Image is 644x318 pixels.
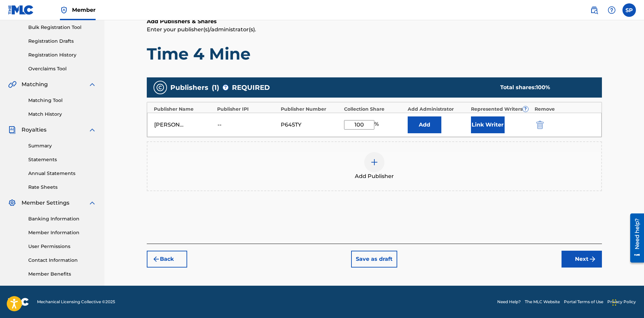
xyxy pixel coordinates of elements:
[147,26,602,34] p: Enter your publisher(s)/administrator(s).
[22,126,46,134] span: Royalties
[28,271,96,278] a: Member Benefits
[28,65,96,72] a: Overclaims Tool
[588,255,597,263] img: f7272a7cc735f4ea7f67.svg
[370,158,378,166] img: add
[587,3,601,17] a: Public Search
[612,292,616,313] div: Drag
[8,126,16,134] img: Royalties
[28,170,96,177] a: Annual Statements
[147,44,602,64] h1: Time 4 Mine
[217,106,277,113] div: Publisher IPI
[28,142,96,149] a: Summary
[28,97,96,104] a: Matching Tool
[8,80,16,89] img: Matching
[622,3,636,17] div: User Menu
[500,83,588,92] div: Total shares:
[28,38,96,45] a: Registration Drafts
[28,184,96,191] a: Rate Sheets
[536,84,550,91] span: 100 %
[523,106,528,112] span: ?
[564,299,603,305] a: Portal Terms of Use
[60,6,68,14] img: Top Rightsholder
[525,299,560,305] a: The MLC Website
[8,5,34,15] img: MLC Logo
[88,80,96,89] img: expand
[536,121,544,129] img: 12a2ab48e56ec057fbd8.svg
[22,199,69,207] span: Member Settings
[8,298,29,306] img: logo
[408,116,441,133] button: Add
[607,299,636,305] a: Privacy Policy
[608,6,616,14] img: help
[28,24,96,31] a: Bulk Registration Tool
[88,126,96,134] img: expand
[535,106,595,113] div: Remove
[72,6,96,14] span: Member
[28,243,96,250] a: User Permissions
[471,116,505,133] button: Link Writer
[281,106,341,113] div: Publisher Number
[497,299,521,305] a: Need Help?
[562,251,602,268] button: Next
[156,83,164,92] img: publishers
[605,3,618,17] div: Help
[28,156,96,163] a: Statements
[28,215,96,222] a: Banking Information
[154,106,214,113] div: Publisher Name
[374,120,380,130] span: %
[344,106,404,113] div: Collection Share
[471,106,531,113] div: Represented Writers
[28,229,96,236] a: Member Information
[351,251,397,268] button: Save as draft
[147,17,602,26] h6: Add Publishers & Shares
[212,82,219,93] span: ( 1 )
[152,255,160,263] img: 7ee5dd4eb1f8a8e3ef2f.svg
[355,172,394,180] span: Add Publisher
[625,211,644,265] iframe: Resource Center
[28,111,96,118] a: Match History
[37,299,115,305] span: Mechanical Licensing Collective © 2025
[232,82,270,93] span: REQUIRED
[590,6,598,14] img: search
[223,85,228,90] span: ?
[170,82,208,93] span: Publishers
[28,257,96,264] a: Contact Information
[610,286,644,318] iframe: Chat Widget
[147,251,187,268] button: Back
[22,80,48,89] span: Matching
[88,199,96,207] img: expand
[8,199,16,207] img: Member Settings
[28,51,96,59] a: Registration History
[408,106,468,113] div: Add Administrator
